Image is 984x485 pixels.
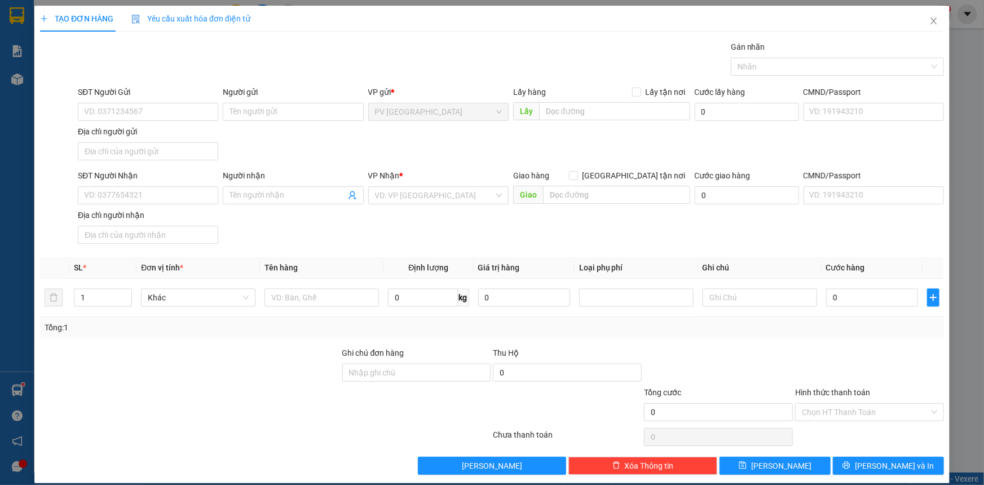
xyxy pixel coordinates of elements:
[375,103,502,120] span: PV Phước Đông
[131,15,140,24] img: icon
[826,263,865,272] span: Cước hàng
[408,263,448,272] span: Định lượng
[478,289,570,307] input: 0
[578,169,690,182] span: [GEOGRAPHIC_DATA] tận nơi
[78,226,218,244] input: Địa chỉ của người nhận
[731,42,765,51] label: Gán nhãn
[751,460,811,472] span: [PERSON_NAME]
[264,289,379,307] input: VD: Bàn, Ghế
[855,460,934,472] span: [PERSON_NAME] và In
[78,209,218,221] div: Địa chỉ người nhận
[720,457,831,475] button: save[PERSON_NAME]
[78,169,218,182] div: SĐT Người Nhận
[928,293,939,302] span: plus
[918,6,950,37] button: Close
[45,321,380,334] div: Tổng: 1
[625,460,674,472] span: Xóa Thông tin
[513,171,549,180] span: Giao hàng
[568,457,717,475] button: deleteXóa Thông tin
[833,457,944,475] button: printer[PERSON_NAME] và In
[695,103,799,121] input: Cước lấy hàng
[513,102,539,120] span: Lấy
[695,171,751,180] label: Cước giao hàng
[462,460,522,472] span: [PERSON_NAME]
[513,88,546,97] span: Lấy hàng
[478,263,520,272] span: Giá trị hàng
[223,86,363,98] div: Người gửi
[78,125,218,138] div: Địa chỉ người gửi
[843,461,851,470] span: printer
[141,263,183,272] span: Đơn vị tính
[74,263,83,272] span: SL
[78,86,218,98] div: SĐT Người Gửi
[641,86,690,98] span: Lấy tận nơi
[804,86,944,98] div: CMND/Passport
[927,289,939,307] button: plus
[348,191,357,200] span: user-add
[418,457,567,475] button: [PERSON_NAME]
[804,169,944,182] div: CMND/Passport
[78,142,218,160] input: Địa chỉ của người gửi
[342,348,404,357] label: Ghi chú đơn hàng
[543,186,690,204] input: Dọc đường
[929,16,938,25] span: close
[458,289,469,307] span: kg
[45,289,63,307] button: delete
[368,171,400,180] span: VP Nhận
[40,14,113,23] span: TẠO ĐƠN HÀNG
[264,263,298,272] span: Tên hàng
[698,257,822,279] th: Ghi chú
[148,289,249,306] span: Khác
[612,461,620,470] span: delete
[493,348,519,357] span: Thu Hộ
[575,257,698,279] th: Loại phụ phí
[40,15,48,23] span: plus
[513,186,543,204] span: Giao
[644,388,681,397] span: Tổng cước
[695,186,799,204] input: Cước giao hàng
[695,88,745,97] label: Cước lấy hàng
[342,364,491,382] input: Ghi chú đơn hàng
[368,86,509,98] div: VP gửi
[739,461,747,470] span: save
[223,169,363,182] div: Người nhận
[795,388,870,397] label: Hình thức thanh toán
[703,289,817,307] input: Ghi Chú
[492,429,643,448] div: Chưa thanh toán
[539,102,690,120] input: Dọc đường
[131,14,250,23] span: Yêu cầu xuất hóa đơn điện tử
